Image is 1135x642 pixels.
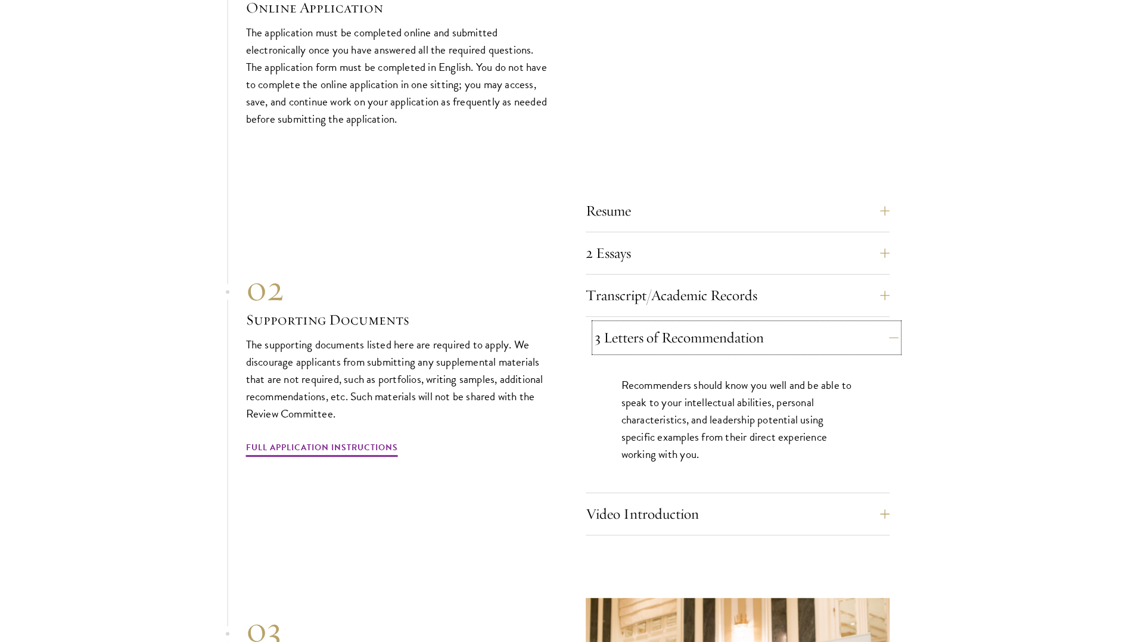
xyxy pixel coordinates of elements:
[246,24,550,127] p: The application must be completed online and submitted electronically once you have answered all ...
[595,323,898,352] button: 3 Letters of Recommendation
[246,440,398,459] a: Full Application Instructions
[246,336,550,422] p: The supporting documents listed here are required to apply. We discourage applicants from submitt...
[621,376,854,463] p: Recommenders should know you well and be able to speak to your intellectual abilities, personal c...
[586,239,890,267] button: 2 Essays
[586,197,890,225] button: Resume
[246,267,550,310] div: 02
[586,281,890,310] button: Transcript/Academic Records
[586,500,890,528] button: Video Introduction
[246,310,550,330] h3: Supporting Documents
